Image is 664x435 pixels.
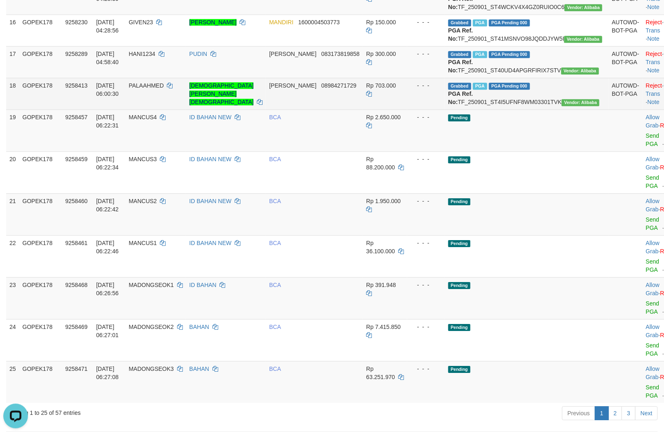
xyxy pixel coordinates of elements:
[646,240,659,255] a: Allow Grab
[96,156,119,171] span: [DATE] 06:22:34
[96,82,119,97] span: [DATE] 06:00:30
[189,51,207,57] a: PUDIN
[646,300,659,315] a: Send PGA
[448,240,470,247] span: Pending
[410,18,442,26] div: - - -
[6,235,19,277] td: 22
[410,81,442,90] div: - - -
[6,361,19,403] td: 25
[189,198,232,204] a: ID BAHAN NEW
[96,198,119,213] span: [DATE] 06:22:42
[448,282,470,289] span: Pending
[489,83,530,90] span: PGA Pending
[646,366,659,380] a: Allow Grab
[96,282,119,296] span: [DATE] 06:26:56
[189,156,232,162] a: ID BAHAN NEW
[269,324,281,330] span: BCA
[646,240,660,255] span: ·
[648,67,660,74] a: Note
[609,46,643,78] td: AUTOWD-BOT-PGA
[6,109,19,151] td: 19
[448,27,473,42] b: PGA Ref. No:
[410,50,442,58] div: - - -
[269,19,293,25] span: MANDIRI
[6,46,19,78] td: 17
[19,235,62,277] td: GOPEK178
[646,384,659,399] a: Send PGA
[562,99,599,106] span: Vendor URL: https://settle4.1velocity.biz
[6,277,19,319] td: 23
[646,282,659,296] a: Allow Grab
[65,240,88,246] span: 9258461
[445,78,609,109] td: TF_250901_ST4I5UFNF8WM03301TVK
[448,324,470,331] span: Pending
[646,114,659,129] a: Allow Grab
[269,240,281,246] span: BCA
[321,51,360,57] span: Copy 083173819858 to clipboard
[19,277,62,319] td: GOPEK178
[6,14,19,46] td: 16
[595,406,609,420] a: 1
[65,51,88,57] span: 9258289
[646,258,659,273] a: Send PGA
[269,366,281,372] span: BCA
[366,324,401,330] span: Rp 7.415.850
[410,239,442,247] div: - - -
[366,366,395,380] span: Rp 63.251.970
[448,366,470,373] span: Pending
[622,406,636,420] a: 3
[269,198,281,204] span: BCA
[448,51,471,58] span: Grabbed
[96,240,119,255] span: [DATE] 06:22:46
[19,46,62,78] td: GOPEK178
[366,51,396,57] span: Rp 300.000
[410,365,442,373] div: - - -
[646,114,660,129] span: ·
[648,35,660,42] a: Note
[646,342,659,357] a: Send PGA
[410,155,442,163] div: - - -
[366,282,396,288] span: Rp 391.948
[646,324,659,338] a: Allow Grab
[19,78,62,109] td: GOPEK178
[129,366,174,372] span: MADONGSEOK3
[448,90,473,105] b: PGA Ref. No:
[269,82,316,89] span: [PERSON_NAME]
[366,19,396,25] span: Rp 150.000
[189,240,232,246] a: ID BAHAN NEW
[269,282,281,288] span: BCA
[366,82,396,89] span: Rp 703.000
[410,197,442,205] div: - - -
[269,114,281,120] span: BCA
[19,319,62,361] td: GOPEK178
[646,51,662,57] a: Reject
[646,156,660,171] span: ·
[646,324,660,338] span: ·
[448,83,471,90] span: Grabbed
[366,156,395,171] span: Rp 88.200.000
[96,324,119,338] span: [DATE] 06:27:01
[410,323,442,331] div: - - -
[646,366,660,380] span: ·
[609,406,622,420] a: 2
[445,46,609,78] td: TF_250901_ST40UD4APGRFIRIX7STV
[648,99,660,105] a: Note
[19,193,62,235] td: GOPEK178
[609,14,643,46] td: AUTOWD-BOT-PGA
[129,51,155,57] span: HANI1234
[448,156,470,163] span: Pending
[65,324,88,330] span: 9258469
[448,198,470,205] span: Pending
[19,151,62,193] td: GOPEK178
[129,156,157,162] span: MANCUS3
[129,19,153,25] span: GIVEN23
[65,114,88,120] span: 9258457
[19,14,62,46] td: GOPEK178
[65,19,88,25] span: 9258230
[65,198,88,204] span: 9258460
[6,151,19,193] td: 20
[366,240,395,255] span: Rp 36.100.000
[19,109,62,151] td: GOPEK178
[448,114,470,121] span: Pending
[6,78,19,109] td: 18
